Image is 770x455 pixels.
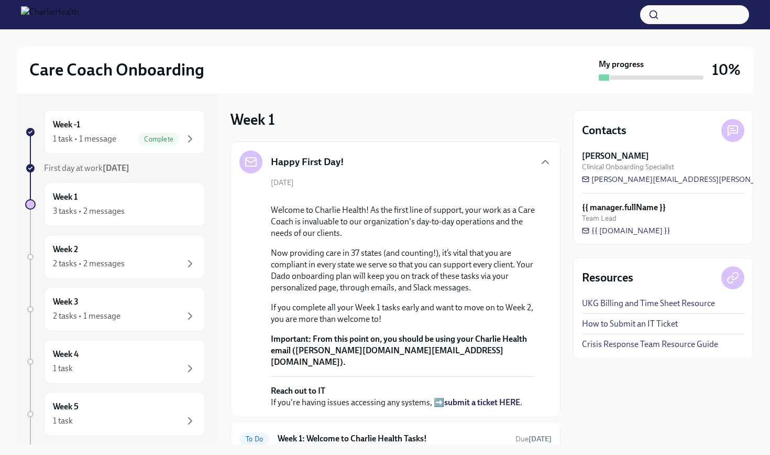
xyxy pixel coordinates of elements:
div: 1 task [53,363,73,374]
h2: Care Coach Onboarding [29,59,204,80]
img: CharlieHealth [21,6,79,23]
strong: {{ manager.fullName }} [582,202,666,213]
a: Week 51 task [25,392,205,436]
strong: From this point on, you should be using your Charlie Health email ([PERSON_NAME][DOMAIN_NAME][EMA... [271,334,527,367]
a: Week 41 task [25,340,205,384]
h6: Week 5 [53,401,79,413]
span: Clinical Onboarding Specialist [582,162,674,172]
span: Due [515,435,552,443]
a: Week 22 tasks • 2 messages [25,235,205,279]
h6: Week 1: Welcome to Charlie Health Tasks! [278,433,507,445]
h6: Week 4 [53,349,79,360]
strong: [DATE] [529,435,552,443]
div: 1 task [53,415,73,427]
div: 2 tasks • 1 message [53,310,120,322]
a: Crisis Response Team Resource Guide [582,339,718,350]
strong: My progress [599,59,644,70]
a: Week 13 tasks • 2 messages [25,182,205,226]
p: Now providing care in 37 states (and counting!), it’s vital that you are compliant in every state... [271,247,535,294]
h3: Week 1 [230,110,275,129]
h5: Happy First Day! [271,155,344,169]
p: Welcome to Charlie Health! As the first line of support, your work as a Care Coach is invaluable ... [271,204,535,239]
span: To Do [239,435,269,443]
a: submit a ticket HERE [444,397,520,407]
h6: Week 1 [53,191,78,203]
p: If you complete all your Week 1 tasks early and want to move on to Week 2, you are more than welc... [271,302,535,325]
a: {{ [DOMAIN_NAME] }} [582,225,670,236]
div: 3 tasks • 2 messages [53,205,125,217]
h3: 10% [712,60,741,79]
span: Complete [138,135,180,143]
p: If you're having issues accessing any systems, ➡️ . [271,385,522,408]
a: To DoWeek 1: Welcome to Charlie Health Tasks!Due[DATE] [239,430,552,447]
h4: Contacts [582,123,626,138]
strong: Important: [271,334,311,344]
h4: Resources [582,270,633,286]
h6: Week 3 [53,296,79,308]
div: 2 tasks • 2 messages [53,258,125,269]
span: Team Lead [582,213,617,223]
a: UKG Billing and Time Sheet Resource [582,298,715,309]
a: Week -11 task • 1 messageComplete [25,110,205,154]
span: August 19th, 2025 10:00 [515,434,552,444]
strong: Reach out to IT [271,386,325,396]
a: How to Submit an IT Ticket [582,318,678,330]
h6: Week 2 [53,244,78,255]
strong: [DATE] [103,163,129,173]
div: 1 task • 1 message [53,133,116,145]
a: First day at work[DATE] [25,162,205,174]
span: [DATE] [271,178,294,188]
strong: [PERSON_NAME] [582,150,649,162]
span: First day at work [44,163,129,173]
h6: Week -1 [53,119,80,131]
a: Week 32 tasks • 1 message [25,287,205,331]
